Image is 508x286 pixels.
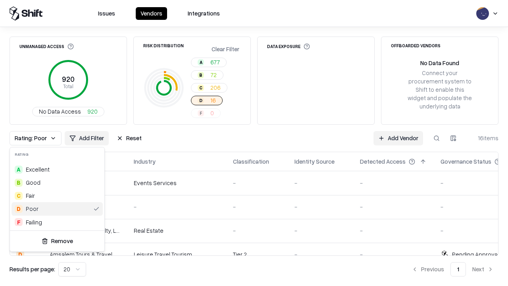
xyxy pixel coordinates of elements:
div: Poor [26,205,38,213]
div: Rating [10,147,104,161]
span: Good [26,178,40,187]
div: Failing [26,218,42,226]
span: Excellent [26,165,50,174]
div: C [15,192,23,200]
div: B [15,179,23,187]
div: F [15,218,23,226]
div: A [15,166,23,174]
span: Fair [26,191,35,200]
div: D [15,205,23,213]
button: Remove [13,234,101,248]
div: Suggestions [10,161,104,230]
